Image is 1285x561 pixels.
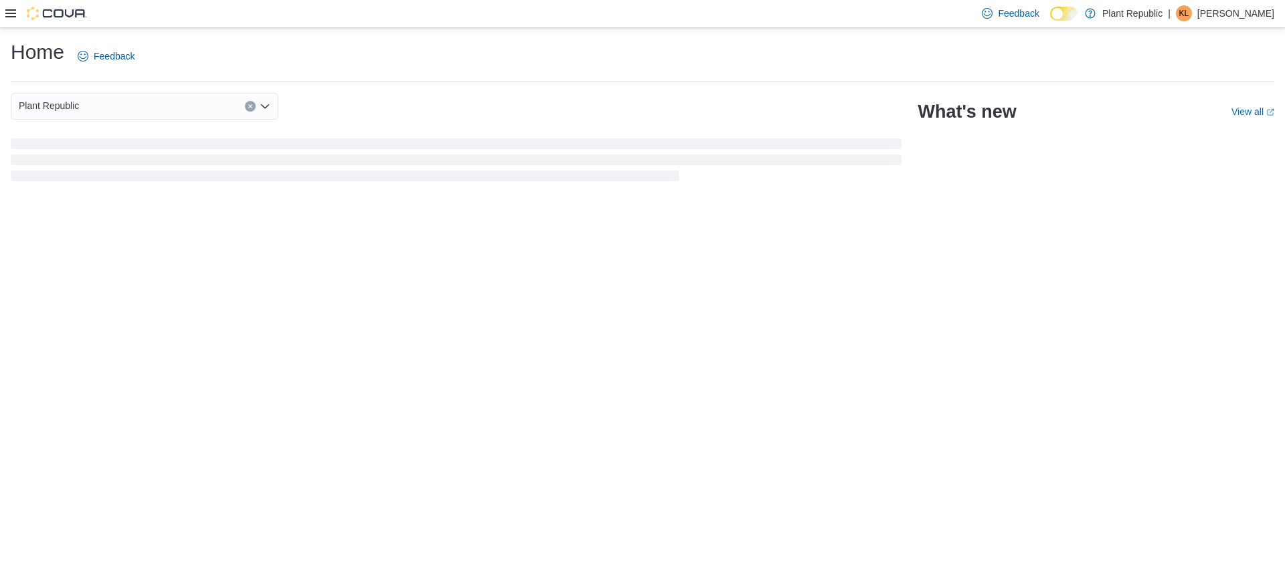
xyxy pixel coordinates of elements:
[1231,106,1274,117] a: View allExternal link
[918,101,1016,122] h2: What's new
[72,43,140,70] a: Feedback
[1176,5,1192,21] div: Kaya-Leena Mulera
[998,7,1039,20] span: Feedback
[1266,108,1274,116] svg: External link
[1050,7,1078,21] input: Dark Mode
[11,39,64,66] h1: Home
[1197,5,1274,21] p: [PERSON_NAME]
[19,98,79,114] span: Plant Republic
[1168,5,1171,21] p: |
[94,49,135,63] span: Feedback
[11,141,902,184] span: Loading
[27,7,87,20] img: Cova
[245,101,256,112] button: Clear input
[260,101,270,112] button: Open list of options
[1102,5,1163,21] p: Plant Republic
[1179,5,1189,21] span: KL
